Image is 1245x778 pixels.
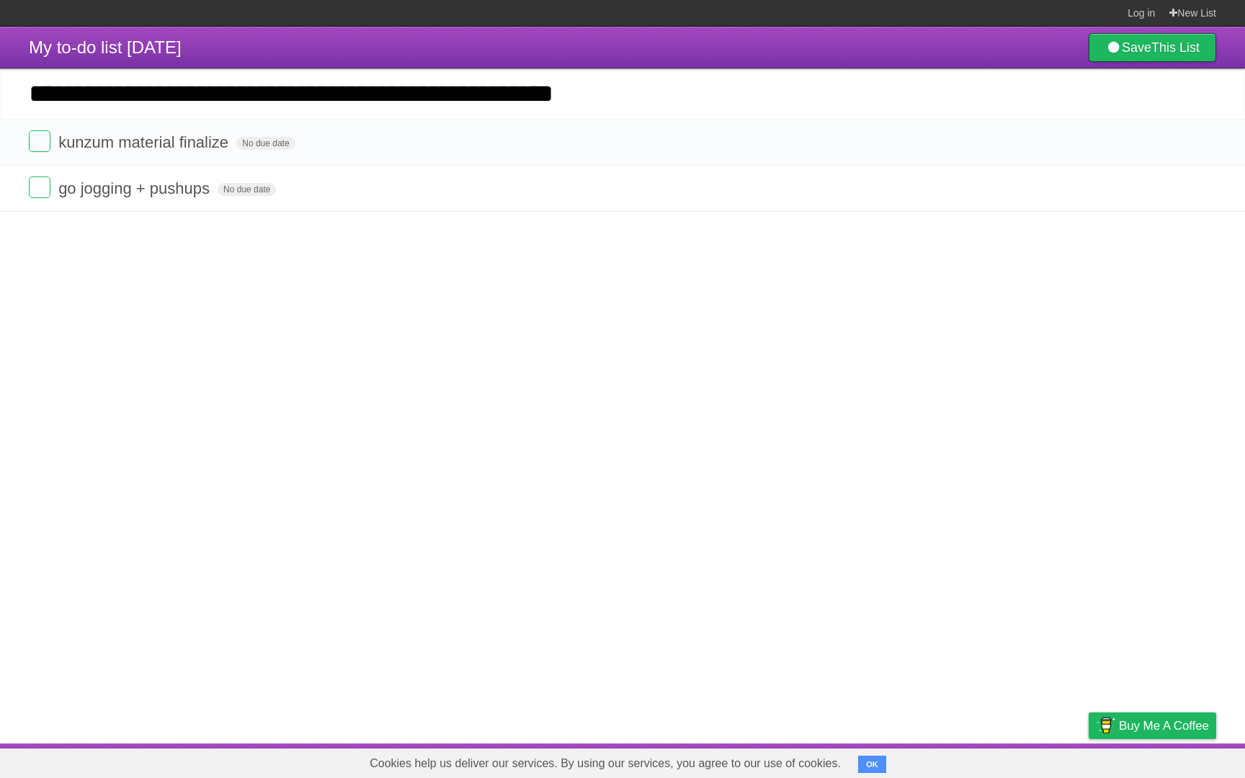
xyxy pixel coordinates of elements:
[236,137,295,150] span: No due date
[1089,712,1216,739] a: Buy me a coffee
[29,176,50,198] label: Done
[1151,40,1200,55] b: This List
[1125,747,1216,774] a: Suggest a feature
[1089,33,1216,62] a: SaveThis List
[1021,747,1053,774] a: Terms
[58,179,213,197] span: go jogging + pushups
[58,133,232,151] span: kunzum material finalize
[29,37,182,57] span: My to-do list [DATE]
[1119,713,1209,738] span: Buy me a coffee
[945,747,1003,774] a: Developers
[218,183,276,196] span: No due date
[1096,713,1115,738] img: Buy me a coffee
[1070,747,1107,774] a: Privacy
[858,756,886,773] button: OK
[29,130,50,152] label: Done
[355,749,855,778] span: Cookies help us deliver our services. By using our services, you agree to our use of cookies.
[897,747,927,774] a: About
